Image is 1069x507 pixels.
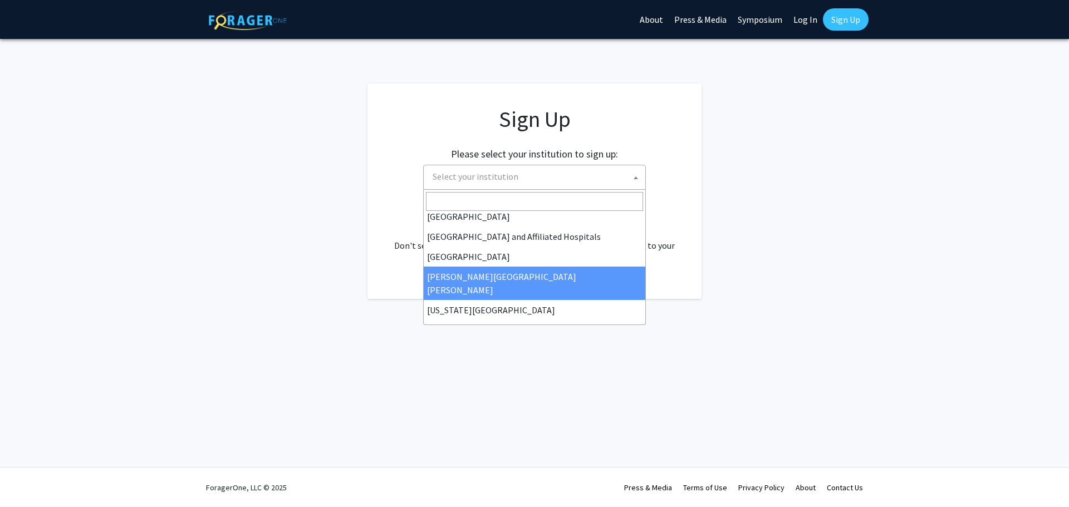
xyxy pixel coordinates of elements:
[424,206,645,227] li: [GEOGRAPHIC_DATA]
[451,148,618,160] h2: Please select your institution to sign up:
[426,192,643,211] input: Search
[624,483,672,493] a: Press & Media
[683,483,727,493] a: Terms of Use
[206,468,287,507] div: ForagerOne, LLC © 2025
[423,165,646,190] span: Select your institution
[424,300,645,320] li: [US_STATE][GEOGRAPHIC_DATA]
[8,457,47,499] iframe: Chat
[390,106,679,132] h1: Sign Up
[390,212,679,265] div: Already have an account? . Don't see your institution? about bringing ForagerOne to your institut...
[428,165,645,188] span: Select your institution
[433,171,518,182] span: Select your institution
[823,8,869,31] a: Sign Up
[424,320,645,340] li: [PERSON_NAME][GEOGRAPHIC_DATA]
[796,483,816,493] a: About
[424,227,645,247] li: [GEOGRAPHIC_DATA] and Affiliated Hospitals
[738,483,784,493] a: Privacy Policy
[209,11,287,30] img: ForagerOne Logo
[424,267,645,300] li: [PERSON_NAME][GEOGRAPHIC_DATA][PERSON_NAME]
[827,483,863,493] a: Contact Us
[424,247,645,267] li: [GEOGRAPHIC_DATA]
